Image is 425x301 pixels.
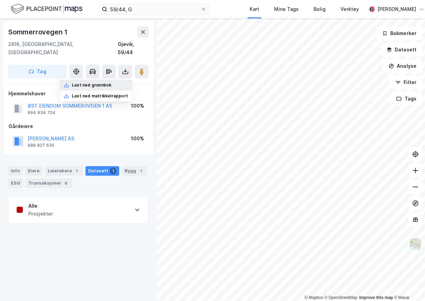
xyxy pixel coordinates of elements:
[25,166,42,176] div: Eiere
[9,90,148,98] div: Hjemmelshaver
[391,268,425,301] div: Kontrollprogram for chat
[381,43,422,57] button: Datasett
[85,166,119,176] div: Datasett
[122,166,147,176] div: Bygg
[377,5,416,13] div: [PERSON_NAME]
[304,295,323,300] a: Mapbox
[28,143,54,148] div: 988 827 630
[390,76,422,89] button: Filter
[28,110,56,115] div: 994 934 724
[8,27,69,37] div: Sommerrovegen 1
[9,122,148,130] div: Gårdeiere
[341,5,359,13] div: Verktøy
[72,93,128,99] div: Last ned matrikkelrapport
[107,4,201,14] input: Søk på adresse, matrikkel, gårdeiere, leietakere eller personer
[28,202,53,210] div: Alle
[63,180,69,187] div: 6
[28,210,53,218] div: Prosjekter
[26,178,72,188] div: Transaksjoner
[274,5,299,13] div: Mine Tags
[376,27,422,40] button: Bokmerker
[391,268,425,301] iframe: Chat Widget
[325,295,358,300] a: OpenStreetMap
[250,5,259,13] div: Kart
[8,178,23,188] div: ESG
[314,5,326,13] div: Bolig
[8,166,22,176] div: Info
[131,134,144,143] div: 100%
[11,3,82,15] img: logo.f888ab2527a4732fd821a326f86c7f29.svg
[359,295,393,300] a: Improve this map
[8,65,67,78] button: Tag
[409,238,422,251] img: Z
[138,168,144,174] div: 1
[8,40,118,57] div: 2816, [GEOGRAPHIC_DATA], [GEOGRAPHIC_DATA]
[110,168,116,174] div: 1
[383,59,422,73] button: Analyse
[131,102,144,110] div: 100%
[73,168,80,174] div: 1
[118,40,148,57] div: Gjøvik, 59/44
[391,92,422,106] button: Tags
[72,82,111,88] div: Last ned grunnbok
[45,166,83,176] div: Leietakere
